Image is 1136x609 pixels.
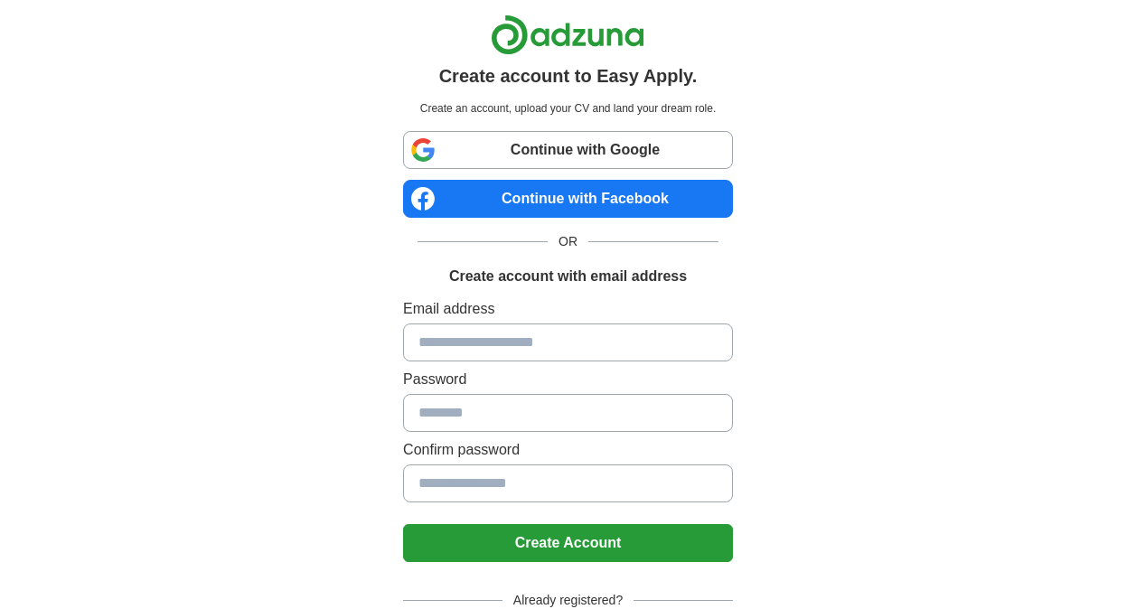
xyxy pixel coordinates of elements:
p: Create an account, upload your CV and land your dream role. [407,100,729,117]
a: Continue with Facebook [403,180,733,218]
img: Adzuna logo [491,14,644,55]
a: Continue with Google [403,131,733,169]
label: Email address [403,298,733,320]
span: OR [548,232,588,251]
label: Confirm password [403,439,733,461]
h1: Create account with email address [449,266,687,287]
label: Password [403,369,733,390]
h1: Create account to Easy Apply. [439,62,698,89]
button: Create Account [403,524,733,562]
